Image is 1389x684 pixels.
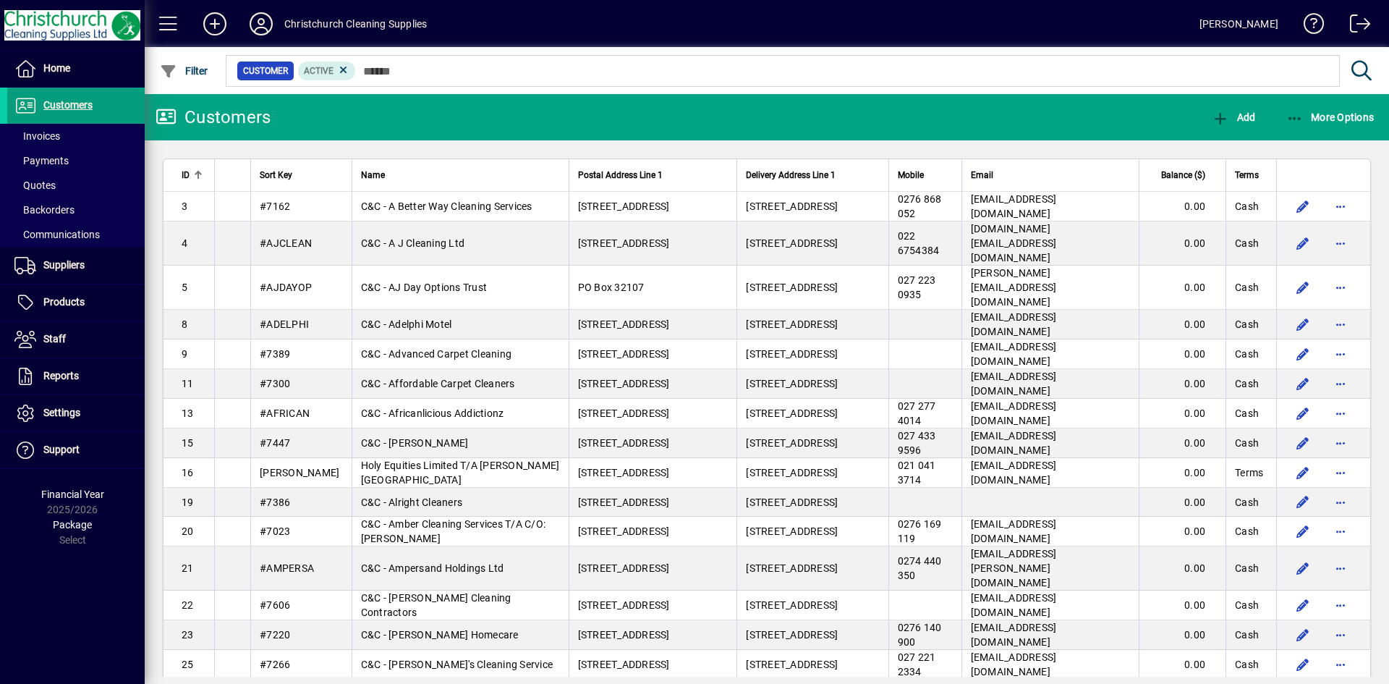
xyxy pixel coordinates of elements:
span: Cash [1235,524,1259,539]
span: 9 [182,348,187,360]
span: [STREET_ADDRESS] [578,497,670,508]
a: Products [7,284,145,321]
mat-chip: Activation Status: Active [298,62,356,80]
span: [EMAIL_ADDRESS][PERSON_NAME][DOMAIN_NAME] [971,548,1057,588]
span: [STREET_ADDRESS] [746,467,838,478]
span: 0276 868 052 [898,193,942,219]
span: Terms [1235,465,1263,480]
span: 0276 169 119 [898,518,942,544]
span: [STREET_ADDRESS] [578,318,670,330]
span: Cash [1235,347,1259,361]
div: Name [361,167,560,183]
button: More Options [1283,104,1378,130]
a: Logout [1339,3,1371,50]
td: 0.00 [1139,546,1226,591]
span: Cash [1235,376,1259,391]
button: Edit [1291,594,1314,617]
span: 021 041 3714 [898,460,936,486]
button: More options [1329,402,1352,425]
span: 5 [182,282,187,293]
td: 0.00 [1139,620,1226,650]
span: Name [361,167,385,183]
a: Support [7,432,145,468]
button: More options [1329,431,1352,455]
span: C&C - Africanlicious Addictionz [361,408,504,419]
span: C&C - Amber Cleaning Services T/A C/O: [PERSON_NAME] [361,518,546,544]
span: [STREET_ADDRESS] [746,599,838,611]
div: [PERSON_NAME] [1199,12,1278,35]
button: Filter [156,58,212,84]
span: 21 [182,562,194,574]
button: Edit [1291,623,1314,646]
span: [STREET_ADDRESS] [578,467,670,478]
span: C&C - [PERSON_NAME] Cleaning Contractors [361,592,511,618]
span: [STREET_ADDRESS] [746,200,838,212]
button: More options [1329,461,1352,484]
div: Mobile [898,167,953,183]
span: More Options [1286,111,1375,123]
span: #AJDAYOP [260,282,312,293]
td: 0.00 [1139,650,1226,680]
span: C&C - AJ Day Options Trust [361,282,488,293]
button: Edit [1291,195,1314,218]
td: 0.00 [1139,221,1226,266]
span: 027 221 2334 [898,651,936,677]
span: [EMAIL_ADDRESS][DOMAIN_NAME] [971,341,1057,367]
span: [STREET_ADDRESS] [578,525,670,537]
span: Cash [1235,561,1259,575]
span: #AJCLEAN [260,237,312,249]
span: 0276 140 900 [898,622,942,648]
span: Balance ($) [1161,167,1205,183]
span: Add [1212,111,1255,123]
span: [STREET_ADDRESS] [746,659,838,670]
span: Suppliers [43,259,85,271]
span: [EMAIL_ADDRESS][DOMAIN_NAME] [971,622,1057,648]
span: Quotes [14,180,56,191]
td: 0.00 [1139,517,1226,546]
td: 0.00 [1139,591,1226,620]
button: Edit [1291,491,1314,514]
span: [STREET_ADDRESS] [578,408,670,419]
span: Cash [1235,236,1259,250]
button: Edit [1291,342,1314,366]
span: Cash [1235,657,1259,672]
a: Quotes [7,173,145,198]
span: 13 [182,408,194,419]
td: 0.00 [1139,192,1226,221]
span: [STREET_ADDRESS] [746,237,838,249]
span: #7162 [260,200,290,212]
a: Staff [7,321,145,358]
span: #7023 [260,525,290,537]
button: Edit [1291,520,1314,543]
span: [EMAIL_ADDRESS][DOMAIN_NAME] [971,460,1057,486]
span: [STREET_ADDRESS] [578,437,670,449]
button: Edit [1291,313,1314,336]
button: More options [1329,195,1352,218]
td: 0.00 [1139,399,1226,428]
button: More options [1329,491,1352,514]
span: Cash [1235,598,1259,612]
td: 0.00 [1139,369,1226,399]
span: 027 433 9596 [898,430,936,456]
span: [PERSON_NAME] [260,467,339,478]
a: Communications [7,222,145,247]
span: Active [304,66,334,76]
button: Edit [1291,461,1314,484]
a: Settings [7,395,145,431]
span: C&C - [PERSON_NAME] Homecare [361,629,519,641]
span: ID [182,167,190,183]
span: [STREET_ADDRESS] [746,408,838,419]
span: C&C - [PERSON_NAME] [361,437,469,449]
span: [STREET_ADDRESS] [578,378,670,389]
td: 0.00 [1139,428,1226,458]
span: 4 [182,237,187,249]
span: 3 [182,200,187,212]
span: [STREET_ADDRESS] [578,599,670,611]
span: #7389 [260,348,290,360]
span: [STREET_ADDRESS] [746,282,838,293]
div: ID [182,167,205,183]
span: Financial Year [41,489,104,500]
span: #7386 [260,497,290,508]
td: 0.00 [1139,266,1226,310]
span: [STREET_ADDRESS] [746,497,838,508]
